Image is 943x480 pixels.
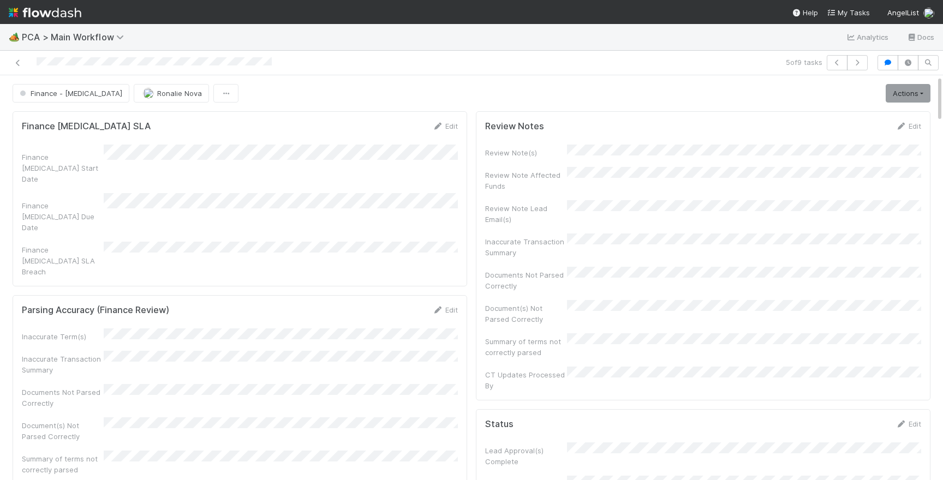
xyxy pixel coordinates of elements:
span: My Tasks [827,8,870,17]
h5: Parsing Accuracy (Finance Review) [22,305,169,316]
div: Review Note(s) [485,147,567,158]
div: Finance [MEDICAL_DATA] SLA Breach [22,244,104,277]
div: Help [792,7,818,18]
span: Ronalie Nova [157,89,202,98]
div: Document(s) Not Parsed Correctly [22,420,104,442]
span: Finance - [MEDICAL_DATA] [17,89,122,98]
div: Inaccurate Transaction Summary [22,353,104,375]
a: Actions [886,84,930,103]
div: Review Note Affected Funds [485,170,567,191]
a: Analytics [846,31,889,44]
span: PCA > Main Workflow [22,32,129,43]
div: Documents Not Parsed Correctly [22,387,104,409]
div: Document(s) Not Parsed Correctly [485,303,567,325]
a: Edit [896,122,921,130]
h5: Status [485,419,514,430]
div: Documents Not Parsed Correctly [485,269,567,291]
div: Inaccurate Term(s) [22,331,104,342]
div: Summary of terms not correctly parsed [485,336,567,358]
h5: Review Notes [485,121,544,132]
div: Lead Approval(s) Complete [485,445,567,467]
img: logo-inverted-e16ddd16eac7371096b0.svg [9,3,81,22]
div: Finance [MEDICAL_DATA] Due Date [22,200,104,233]
a: Edit [432,305,458,314]
div: Review Note Lead Email(s) [485,203,567,225]
span: AngelList [887,8,919,17]
button: Finance - [MEDICAL_DATA] [13,84,129,103]
div: CT Updates Processed By [485,369,567,391]
h5: Finance [MEDICAL_DATA] SLA [22,121,151,132]
a: Edit [896,419,921,428]
a: Docs [906,31,934,44]
a: My Tasks [827,7,870,18]
span: 5 of 9 tasks [786,57,822,68]
div: Inaccurate Transaction Summary [485,236,567,258]
span: 🏕️ [9,32,20,41]
img: avatar_0d9988fd-9a15-4cc7-ad96-88feab9e0fa9.png [143,88,154,99]
img: avatar_e1f102a8-6aea-40b1-874c-e2ab2da62ba9.png [923,8,934,19]
div: Summary of terms not correctly parsed [22,453,104,475]
a: Edit [432,122,458,130]
div: Finance [MEDICAL_DATA] Start Date [22,152,104,184]
button: Ronalie Nova [134,84,209,103]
